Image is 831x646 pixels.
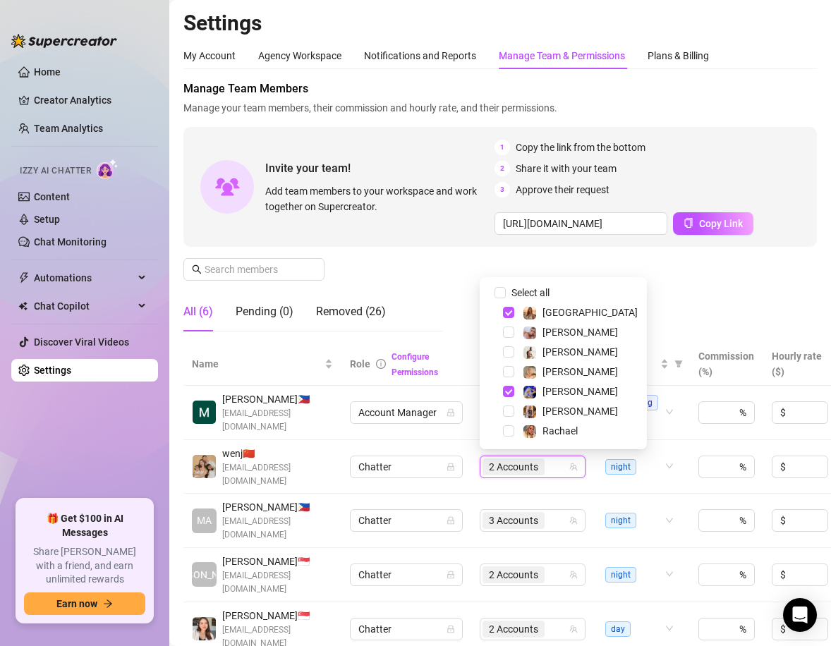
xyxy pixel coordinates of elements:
a: Team Analytics [34,123,103,134]
input: Search members [205,262,305,277]
span: night [605,567,636,583]
span: [PERSON_NAME] 🇵🇭 [222,391,333,407]
span: 2 Accounts [483,566,545,583]
span: day [605,621,631,637]
img: Kaye Castillano [193,617,216,640]
a: Content [34,191,70,202]
a: Discover Viral Videos [34,336,129,348]
span: Chatter [358,564,454,585]
img: Quinton [523,346,536,359]
span: Earn now [56,598,97,609]
a: Setup [34,214,60,225]
span: Select tree node [503,307,514,318]
span: search [192,264,202,274]
span: Approve their request [516,182,609,197]
span: Chat Copilot [34,295,134,317]
th: Commission (%) [690,343,763,386]
a: Creator Analytics [34,89,147,111]
span: lock [447,463,455,471]
img: Meludel Ann Co [193,401,216,424]
span: arrow-right [103,599,113,609]
span: MA [197,513,212,528]
span: info-circle [376,359,386,369]
img: Mellanie [523,406,536,418]
a: Home [34,66,61,78]
span: [PERSON_NAME] [542,346,618,358]
div: Plans & Billing [648,48,709,63]
button: Copy Link [673,212,753,235]
span: Rachael [542,425,578,437]
span: Select tree node [503,346,514,358]
span: Chatter [358,510,454,531]
span: wenj 🇨🇳 [222,446,333,461]
div: Agency Workspace [258,48,341,63]
span: team [569,463,578,471]
div: Manage Team & Permissions [499,48,625,63]
span: Add team members to your workspace and work together on Supercreator. [265,183,489,214]
span: Select tree node [503,366,514,377]
span: 3 Accounts [483,512,545,529]
span: [PERSON_NAME] 🇵🇭 [222,499,333,515]
span: Chatter [358,456,454,477]
span: 🎁 Get $100 in AI Messages [24,512,145,540]
img: Chat Copilot [18,301,28,311]
span: Copy Link [699,218,743,229]
span: 2 Accounts [483,621,545,638]
span: night [605,459,636,475]
span: Automations [34,267,134,289]
div: Pending (0) [236,303,293,320]
span: Select tree node [503,425,514,437]
img: Madison [523,307,536,319]
span: Role [350,358,370,370]
span: lock [447,571,455,579]
span: Select tree node [503,386,514,397]
img: Rachael [523,425,536,438]
span: Share it with your team [516,161,617,176]
span: 3 [495,182,510,197]
div: Removed (26) [316,303,386,320]
span: 1 [495,140,510,155]
img: AI Chatter [97,159,119,179]
span: [GEOGRAPHIC_DATA] [542,307,638,318]
div: Notifications and Reports [364,48,476,63]
span: Manage Team Members [183,80,817,97]
span: [EMAIL_ADDRESS][DOMAIN_NAME] [222,407,333,434]
th: Name [183,343,341,386]
span: 2 [495,161,510,176]
img: Courtney [523,386,536,398]
img: logo-BBDzfeDw.svg [11,34,117,48]
span: 2 Accounts [489,459,538,475]
span: Share [PERSON_NAME] with a friend, and earn unlimited rewards [24,545,145,587]
a: Configure Permissions [392,352,438,377]
span: [PERSON_NAME] [542,386,618,397]
span: [PERSON_NAME] [542,406,618,417]
span: copy [684,218,693,228]
span: team [569,516,578,525]
span: filter [672,353,686,374]
span: Select all [506,285,555,300]
span: Chatter [358,618,454,640]
img: Karen [523,366,536,379]
img: Kelsey [523,327,536,339]
span: Invite your team! [265,159,495,177]
span: [PERSON_NAME] 🇸🇬 [222,554,333,569]
div: My Account [183,48,236,63]
span: filter [674,360,683,368]
span: thunderbolt [18,272,30,284]
span: lock [447,625,455,633]
div: Open Intercom Messenger [783,598,817,632]
span: [EMAIL_ADDRESS][DOMAIN_NAME] [222,461,333,488]
a: Chat Monitoring [34,236,107,248]
span: 2 Accounts [489,567,538,583]
span: Izzy AI Chatter [20,164,91,178]
span: [EMAIL_ADDRESS][DOMAIN_NAME] [222,569,333,596]
button: Earn nowarrow-right [24,592,145,615]
a: Settings [34,365,71,376]
span: [PERSON_NAME] [542,366,618,377]
span: 2 Accounts [489,621,538,637]
span: Manage your team members, their commission and hourly rate, and their permissions. [183,100,817,116]
span: Select tree node [503,327,514,338]
span: [PERSON_NAME] 🇸🇬 [222,608,333,623]
img: wenj [193,455,216,478]
span: lock [447,516,455,525]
